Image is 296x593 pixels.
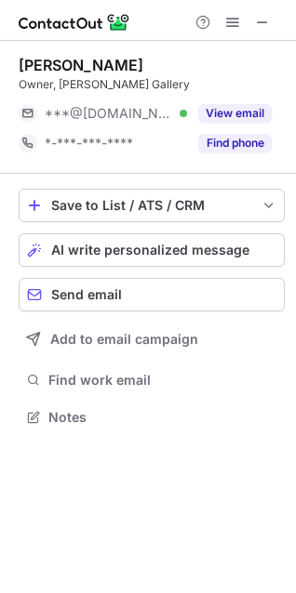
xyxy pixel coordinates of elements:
[19,233,285,267] button: AI write personalized message
[48,372,277,389] span: Find work email
[19,323,285,356] button: Add to email campaign
[45,105,173,122] span: ***@[DOMAIN_NAME]
[19,278,285,311] button: Send email
[19,404,285,430] button: Notes
[198,104,272,123] button: Reveal Button
[19,11,130,33] img: ContactOut v5.3.10
[198,134,272,152] button: Reveal Button
[19,56,143,74] div: [PERSON_NAME]
[51,198,252,213] div: Save to List / ATS / CRM
[19,367,285,393] button: Find work email
[50,332,198,347] span: Add to email campaign
[51,243,249,257] span: AI write personalized message
[19,189,285,222] button: save-profile-one-click
[48,409,277,426] span: Notes
[51,287,122,302] span: Send email
[19,76,285,93] div: Owner, [PERSON_NAME] Gallery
